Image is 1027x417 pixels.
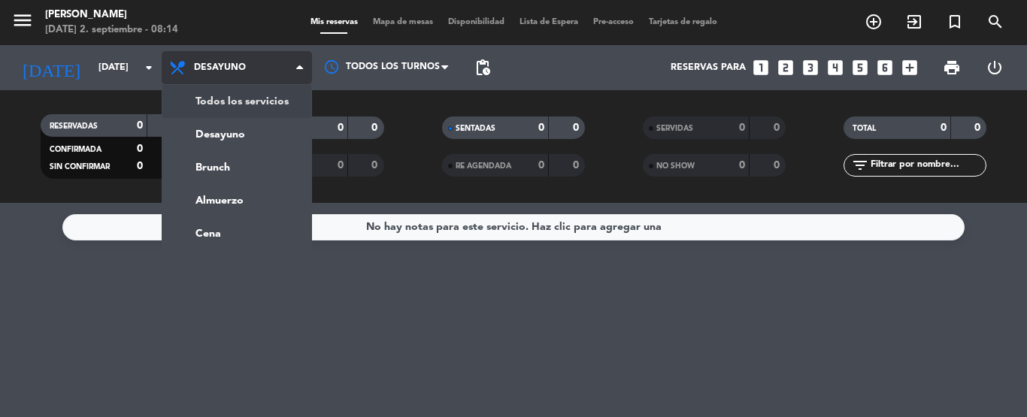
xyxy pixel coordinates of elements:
[194,62,246,73] span: Desayuno
[943,59,961,77] span: print
[50,163,110,171] span: SIN CONFIRMAR
[974,122,983,133] strong: 0
[774,160,783,171] strong: 0
[776,58,795,77] i: looks_two
[366,219,662,236] div: No hay notas para este servicio. Haz clic para agregar una
[474,59,492,77] span: pending_actions
[371,160,380,171] strong: 0
[50,146,101,153] span: CONFIRMADA
[851,156,869,174] i: filter_list
[538,122,544,133] strong: 0
[946,13,964,31] i: turned_in_not
[338,122,344,133] strong: 0
[11,9,34,32] i: menu
[371,122,380,133] strong: 0
[656,162,695,170] span: NO SHOW
[850,58,870,77] i: looks_5
[865,13,883,31] i: add_circle_outline
[162,184,311,217] a: Almuerzo
[162,217,311,250] a: Cena
[656,125,693,132] span: SERVIDAS
[137,161,143,171] strong: 0
[573,122,582,133] strong: 0
[641,18,725,26] span: Tarjetas de regalo
[50,122,98,130] span: RESERVADAS
[11,51,91,84] i: [DATE]
[162,118,311,151] a: Desayuno
[801,58,820,77] i: looks_3
[739,122,745,133] strong: 0
[869,157,986,174] input: Filtrar por nombre...
[875,58,895,77] i: looks_6
[137,120,143,131] strong: 0
[45,8,178,23] div: [PERSON_NAME]
[826,58,845,77] i: looks_4
[140,59,158,77] i: arrow_drop_down
[338,160,344,171] strong: 0
[365,18,441,26] span: Mapa de mesas
[456,162,511,170] span: RE AGENDADA
[986,13,1004,31] i: search
[11,9,34,37] button: menu
[739,160,745,171] strong: 0
[941,122,947,133] strong: 0
[303,18,365,26] span: Mis reservas
[137,144,143,154] strong: 0
[162,85,311,118] a: Todos los servicios
[671,62,746,73] span: Reservas para
[751,58,771,77] i: looks_one
[853,125,876,132] span: TOTAL
[973,45,1016,90] div: LOG OUT
[586,18,641,26] span: Pre-acceso
[573,160,582,171] strong: 0
[45,23,178,38] div: [DATE] 2. septiembre - 08:14
[162,151,311,184] a: Brunch
[441,18,512,26] span: Disponibilidad
[900,58,919,77] i: add_box
[456,125,495,132] span: SENTADAS
[905,13,923,31] i: exit_to_app
[538,160,544,171] strong: 0
[512,18,586,26] span: Lista de Espera
[986,59,1004,77] i: power_settings_new
[774,122,783,133] strong: 0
